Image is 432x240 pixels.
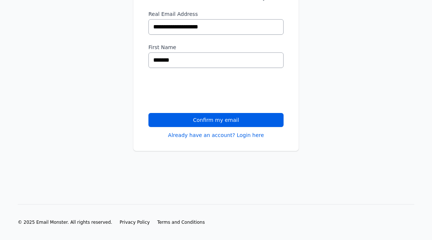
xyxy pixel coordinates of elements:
[168,131,264,139] a: Already have an account? Login here
[157,219,205,225] a: Terms and Conditions
[18,219,112,225] li: © 2025 Email Monster. All rights reserved.
[148,77,261,106] iframe: reCAPTCHA
[148,10,284,18] label: Real Email Address
[148,113,284,127] button: Confirm my email
[120,219,150,225] a: Privacy Policy
[148,44,284,51] label: First Name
